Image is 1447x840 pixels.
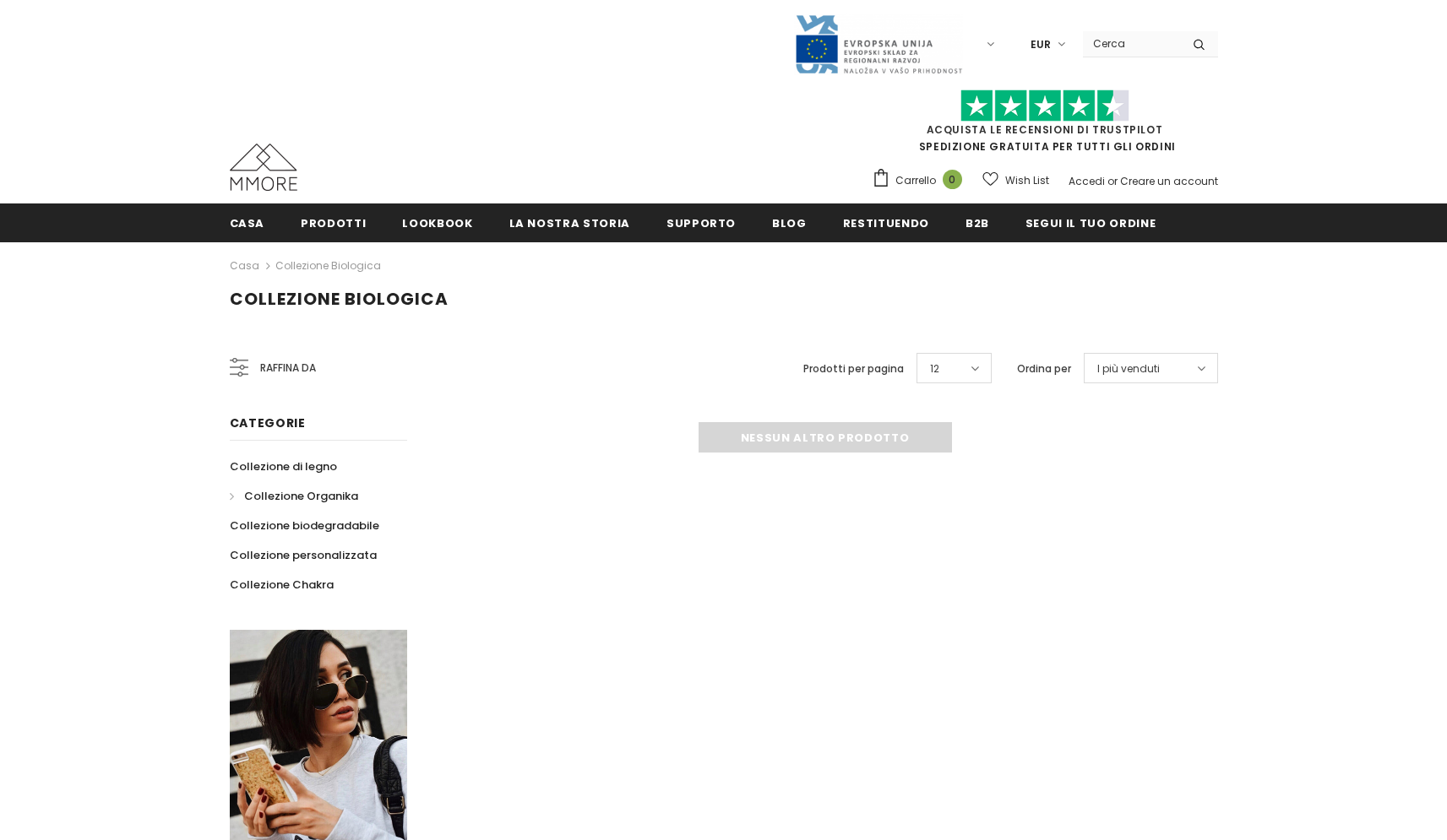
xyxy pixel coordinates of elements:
a: Casa [230,256,259,276]
label: Prodotti per pagina [803,360,904,377]
a: supporto [666,203,736,241]
span: I più venduti [1097,360,1160,377]
span: Prodotti [301,215,366,231]
span: Collezione Organika [244,488,358,504]
a: Javni Razpis [794,36,963,51]
img: Javni Razpis [794,14,963,75]
img: Casi MMORE [230,144,297,191]
a: Carrello 0 [872,168,971,193]
a: B2B [966,203,989,241]
span: SPEDIZIONE GRATUITA PER TUTTI GLI ORDINI [872,97,1218,154]
a: Collezione biodegradabile [230,511,379,540]
span: Carrello [895,172,936,189]
span: Raffina da [260,359,316,377]
span: Categorie [230,415,306,431]
span: or [1107,174,1118,188]
span: Collezione di legno [230,458,337,474]
span: Lookbook [402,215,472,231]
span: Collezione personalizzata [230,547,377,563]
span: Collezione biologica [230,287,449,311]
input: Search Site [1083,31,1180,56]
span: Blog [772,215,807,231]
a: Collezione Organika [230,481,358,511]
span: Restituendo [843,215,929,231]
a: Acquista le recensioni di TrustPilot [927,122,1163,137]
a: Accedi [1069,174,1105,188]
a: Segui il tuo ordine [1025,203,1156,241]
a: Lookbook [402,203,472,241]
a: Collezione personalizzata [230,540,377,570]
span: Collezione Chakra [230,577,334,593]
span: Casa [230,215,265,231]
img: Fidati di Pilot Stars [960,89,1129,122]
a: Collezione Chakra [230,570,334,599]
span: Collezione biodegradabile [230,518,379,534]
span: Segui il tuo ordine [1025,215,1156,231]
label: Ordina per [1017,360,1071,377]
a: Wish List [982,165,1049,195]
a: Collezione biologica [275,258,381,273]
span: 12 [930,360,939,377]
a: Casa [230,203,265,241]
span: supporto [666,215,736,231]
span: 0 [943,170,962,189]
a: Collezione di legno [230,452,337,481]
span: La nostra storia [509,215,630,231]
a: Restituendo [843,203,929,241]
span: EUR [1031,36,1051,53]
span: Wish List [1005,172,1049,189]
a: Blog [772,203,807,241]
a: Creare un account [1120,174,1218,188]
a: Prodotti [301,203,366,241]
a: La nostra storia [509,203,630,241]
span: B2B [966,215,989,231]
